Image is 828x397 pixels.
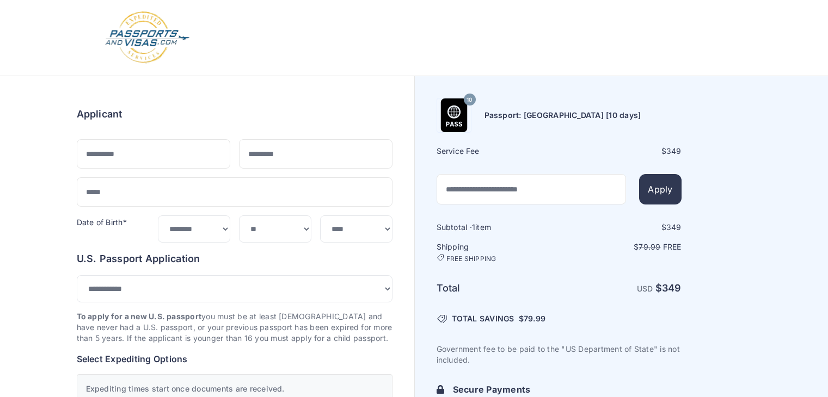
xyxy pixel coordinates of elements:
span: 10 [467,93,472,107]
span: TOTAL SAVINGS [452,313,514,324]
span: USD [637,284,653,293]
span: 79.99 [524,314,545,323]
span: 349 [666,146,682,156]
h6: U.S. Passport Application [77,251,392,266]
h6: Total [437,281,558,296]
h6: Subtotal · item [437,222,558,233]
span: 349 [662,282,682,294]
div: $ [560,146,682,157]
h6: Shipping [437,241,558,263]
span: 349 [666,222,682,232]
span: Free [663,242,682,251]
p: you must be at least [DEMOGRAPHIC_DATA] and have never had a U.S. passport, or your previous pass... [77,311,392,344]
span: 79.99 [639,242,660,251]
label: Date of Birth* [77,218,127,227]
h6: Passport: [GEOGRAPHIC_DATA] [10 days] [484,110,641,121]
h6: Select Expediting Options [77,352,392,365]
p: Government fee to be paid to the "US Department of State" is not included. [437,344,682,365]
h6: Applicant [77,107,122,122]
strong: To apply for a new U.S. passport [77,312,202,321]
img: Logo [104,11,191,65]
span: 1 [472,222,475,232]
span: $ [519,313,545,324]
h6: Service Fee [437,146,558,157]
button: Apply [639,174,681,204]
h6: Secure Payments [453,383,682,396]
img: Product Name [437,98,471,132]
p: $ [560,241,682,252]
span: FREE SHIPPING [446,255,496,263]
div: $ [560,222,682,233]
strong: $ [655,282,682,294]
